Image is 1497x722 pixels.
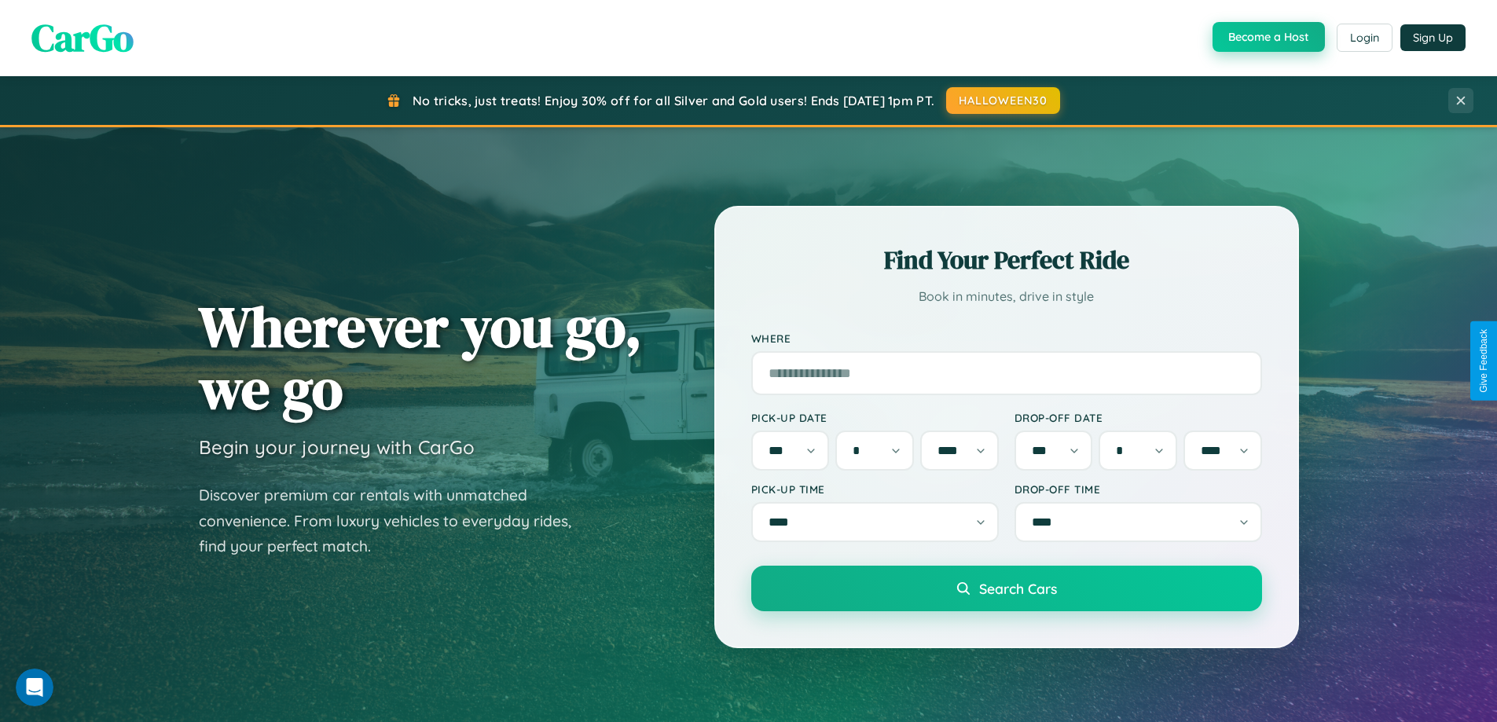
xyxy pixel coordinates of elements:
iframe: Intercom live chat [16,669,53,706]
label: Where [751,332,1262,345]
label: Drop-off Date [1015,411,1262,424]
label: Pick-up Date [751,411,999,424]
button: Search Cars [751,566,1262,611]
button: Login [1337,24,1392,52]
span: Search Cars [979,580,1057,597]
label: Drop-off Time [1015,482,1262,496]
button: Sign Up [1400,24,1466,51]
span: No tricks, just treats! Enjoy 30% off for all Silver and Gold users! Ends [DATE] 1pm PT. [413,93,934,108]
button: Become a Host [1213,22,1325,52]
p: Discover premium car rentals with unmatched convenience. From luxury vehicles to everyday rides, ... [199,482,592,559]
button: HALLOWEEN30 [946,87,1060,114]
span: CarGo [31,12,134,64]
p: Book in minutes, drive in style [751,285,1262,308]
div: Give Feedback [1478,329,1489,393]
h1: Wherever you go, we go [199,295,642,420]
h3: Begin your journey with CarGo [199,435,475,459]
h2: Find Your Perfect Ride [751,243,1262,277]
label: Pick-up Time [751,482,999,496]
